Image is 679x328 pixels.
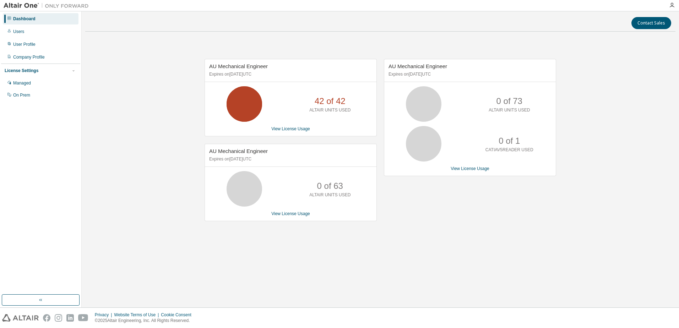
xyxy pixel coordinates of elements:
[309,192,351,198] p: ALTAIR UNITS USED
[451,166,489,171] a: View License Usage
[209,148,268,154] span: AU Mechanical Engineer
[209,63,268,69] span: AU Mechanical Engineer
[13,92,30,98] div: On Prem
[389,71,550,77] p: Expires on [DATE] UTC
[4,2,92,9] img: Altair One
[496,95,522,107] p: 0 of 73
[485,147,533,153] p: CATIAV5READER USED
[309,107,351,113] p: ALTAIR UNITS USED
[209,71,370,77] p: Expires on [DATE] UTC
[389,63,447,69] span: AU Mechanical Engineer
[271,211,310,216] a: View License Usage
[13,54,45,60] div: Company Profile
[43,314,50,322] img: facebook.svg
[499,135,520,147] p: 0 of 1
[95,312,114,318] div: Privacy
[114,312,161,318] div: Website Terms of Use
[317,180,343,192] p: 0 of 63
[271,126,310,131] a: View License Usage
[13,16,36,22] div: Dashboard
[631,17,671,29] button: Contact Sales
[55,314,62,322] img: instagram.svg
[315,95,346,107] p: 42 of 42
[209,156,370,162] p: Expires on [DATE] UTC
[5,68,38,73] div: License Settings
[2,314,39,322] img: altair_logo.svg
[13,42,36,47] div: User Profile
[78,314,88,322] img: youtube.svg
[95,318,196,324] p: © 2025 Altair Engineering, Inc. All Rights Reserved.
[161,312,195,318] div: Cookie Consent
[13,80,31,86] div: Managed
[13,29,24,34] div: Users
[489,107,530,113] p: ALTAIR UNITS USED
[66,314,74,322] img: linkedin.svg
